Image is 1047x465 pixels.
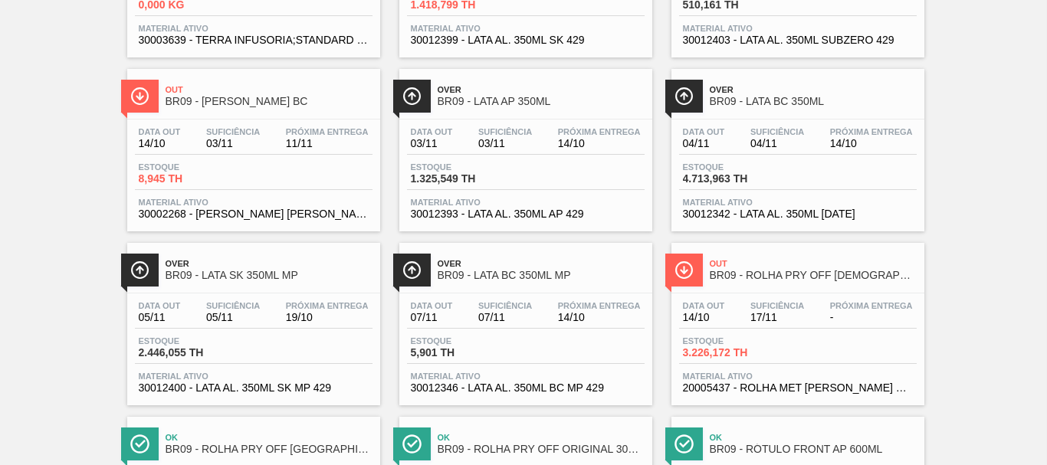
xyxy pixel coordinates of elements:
a: ÍconeOverBR09 - LATA BC 350ML MPData out07/11Suficiência07/11Próxima Entrega14/10Estoque5,901 THM... [388,231,660,405]
span: BR09 - LATA SK 350ML MP [166,270,373,281]
span: Suficiência [206,127,260,136]
span: BR09 - ROLHA PRY OFF BRAHMA 300ML [710,270,917,281]
span: Out [166,85,373,94]
img: Ícone [130,260,149,280]
span: 8,945 TH [139,173,246,185]
span: Material ativo [411,24,641,33]
span: Material ativo [683,24,913,33]
span: Over [438,85,645,94]
a: ÍconeOverBR09 - LATA AP 350MLData out03/11Suficiência03/11Próxima Entrega14/10Estoque1.325,549 TH... [388,57,660,231]
span: Próxima Entrega [830,301,913,310]
span: Over [710,85,917,94]
img: Ícone [674,434,694,454]
span: - [830,312,913,323]
a: ÍconeOverBR09 - LATA SK 350ML MPData out05/11Suficiência05/11Próxima Entrega19/10Estoque2.446,055... [116,231,388,405]
span: Suficiência [750,301,804,310]
span: 30003639 - TERRA INFUSORIA;STANDARD SUPER CEL [139,34,369,46]
span: Próxima Entrega [558,127,641,136]
span: Data out [683,301,725,310]
span: 07/11 [478,312,532,323]
img: Ícone [402,434,422,454]
span: 4.713,963 TH [683,173,790,185]
span: Ok [438,433,645,442]
span: Over [166,259,373,268]
span: Data out [411,301,453,310]
span: 05/11 [206,312,260,323]
span: Próxima Entrega [286,127,369,136]
span: Material ativo [683,372,913,381]
span: Data out [683,127,725,136]
span: 03/11 [206,138,260,149]
span: Material ativo [139,372,369,381]
span: 05/11 [139,312,181,323]
span: 30012342 - LATA AL. 350ML BC 429 [683,208,913,220]
span: 11/11 [286,138,369,149]
span: 14/10 [830,138,913,149]
span: 5,901 TH [411,347,518,359]
span: 14/10 [558,312,641,323]
img: Ícone [674,87,694,106]
span: 07/11 [411,312,453,323]
span: 14/10 [139,138,181,149]
span: Material ativo [411,198,641,207]
a: ÍconeOverBR09 - LATA BC 350MLData out04/11Suficiência04/11Próxima Entrega14/10Estoque4.713,963 TH... [660,57,932,231]
img: Ícone [402,87,422,106]
span: Material ativo [411,372,641,381]
img: Ícone [130,434,149,454]
span: Estoque [411,336,518,345]
img: Ícone [130,87,149,106]
span: 04/11 [683,138,725,149]
span: Suficiência [478,127,532,136]
span: 14/10 [683,312,725,323]
span: 2.446,055 TH [139,347,246,359]
a: ÍconeOutBR09 - ROLHA PRY OFF [DEMOGRAPHIC_DATA] 300MLData out14/10Suficiência17/11Próxima Entrega... [660,231,932,405]
img: Ícone [674,260,694,280]
span: 17/11 [750,312,804,323]
span: 20005437 - ROLHA MET BRAHMA CHOPP PO 0,19 [683,382,913,394]
span: BR09 - LACRE CHOPP BC [166,96,373,107]
span: 30012399 - LATA AL. 350ML SK 429 [411,34,641,46]
span: Estoque [139,162,246,172]
span: Ok [710,433,917,442]
span: Over [438,259,645,268]
span: BR09 - LATA AP 350ML [438,96,645,107]
span: 04/11 [750,138,804,149]
span: Data out [139,127,181,136]
span: 03/11 [411,138,453,149]
span: Out [710,259,917,268]
span: 30012393 - LATA AL. 350ML AP 429 [411,208,641,220]
span: Estoque [411,162,518,172]
span: 03/11 [478,138,532,149]
span: BR09 - RÓTULO FRONT AP 600ML [710,444,917,455]
span: Data out [139,301,181,310]
span: Material ativo [139,24,369,33]
span: Próxima Entrega [830,127,913,136]
span: 30002268 - LACRE CHOPP BC CLARO AF IN65 [139,208,369,220]
span: Próxima Entrega [286,301,369,310]
span: 1.325,549 TH [411,173,518,185]
span: 30012403 - LATA AL. 350ML SUBZERO 429 [683,34,913,46]
span: 19/10 [286,312,369,323]
span: Ok [166,433,373,442]
span: Suficiência [750,127,804,136]
span: BR09 - ROLHA PRY OFF ANTARCTICA 300ML [166,444,373,455]
span: 30012346 - LATA AL. 350ML BC MP 429 [411,382,641,394]
span: Estoque [683,336,790,345]
span: Data out [411,127,453,136]
span: Suficiência [206,301,260,310]
span: Próxima Entrega [558,301,641,310]
span: Material ativo [683,198,913,207]
img: Ícone [402,260,422,280]
span: BR09 - LATA BC 350ML MP [438,270,645,281]
span: Estoque [139,336,246,345]
span: 14/10 [558,138,641,149]
span: 30012400 - LATA AL. 350ML SK MP 429 [139,382,369,394]
span: Estoque [683,162,790,172]
a: ÍconeOutBR09 - [PERSON_NAME] BCData out14/10Suficiência03/11Próxima Entrega11/11Estoque8,945 THMa... [116,57,388,231]
span: Material ativo [139,198,369,207]
span: BR09 - LATA BC 350ML [710,96,917,107]
span: BR09 - ROLHA PRY OFF ORIGINAL 300ML [438,444,645,455]
span: 3.226,172 TH [683,347,790,359]
span: Suficiência [478,301,532,310]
